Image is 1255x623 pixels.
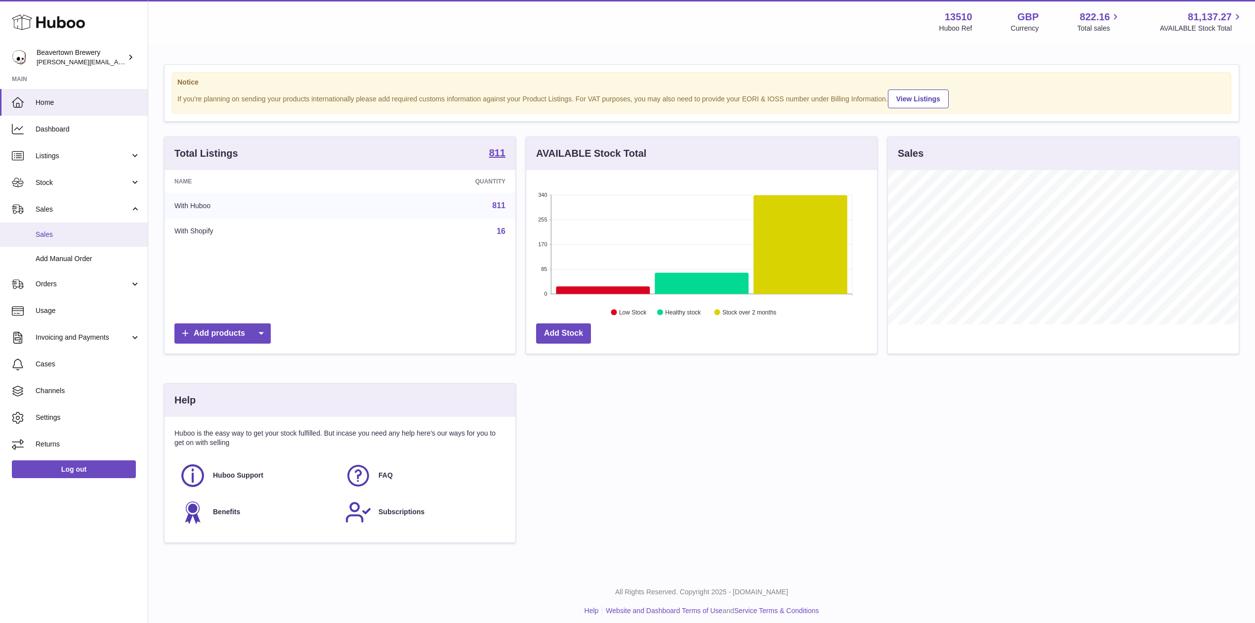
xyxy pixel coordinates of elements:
span: Add Manual Order [36,254,140,264]
a: FAQ [345,462,501,489]
p: All Rights Reserved. Copyright 2025 - [DOMAIN_NAME] [156,587,1247,597]
a: Subscriptions [345,499,501,526]
strong: Notice [177,78,1226,87]
text: 255 [538,217,547,222]
a: 81,137.27 AVAILABLE Stock Total [1160,10,1243,33]
text: Healthy stock [665,309,701,316]
span: 81,137.27 [1188,10,1232,24]
text: 170 [538,241,547,247]
a: Service Terms & Conditions [734,607,819,615]
span: Orders [36,279,130,289]
span: Subscriptions [378,507,424,517]
span: Cases [36,359,140,369]
span: Sales [36,205,130,214]
span: Sales [36,230,140,239]
span: 822.16 [1080,10,1110,24]
div: Huboo Ref [939,24,972,33]
p: Huboo is the easy way to get your stock fulfilled. But incase you need any help here's our ways f... [174,429,505,447]
a: View Listings [888,89,949,108]
strong: GBP [1017,10,1039,24]
span: Benefits [213,507,240,517]
span: Huboo Support [213,471,263,480]
a: Benefits [179,499,335,526]
div: Beavertown Brewery [37,48,125,67]
span: Dashboard [36,125,140,134]
span: Channels [36,386,140,396]
h3: AVAILABLE Stock Total [536,147,646,160]
strong: 811 [489,148,505,158]
text: 0 [544,291,547,297]
span: FAQ [378,471,393,480]
a: Add Stock [536,323,591,344]
h3: Sales [898,147,923,160]
span: Usage [36,306,140,315]
span: Settings [36,413,140,422]
th: Name [165,170,354,193]
span: Invoicing and Payments [36,333,130,342]
a: Huboo Support [179,462,335,489]
th: Quantity [354,170,515,193]
text: Low Stock [619,309,647,316]
span: Total sales [1077,24,1121,33]
a: 811 [492,201,505,210]
span: Stock [36,178,130,187]
text: 340 [538,192,547,198]
a: Add products [174,323,271,344]
span: AVAILABLE Stock Total [1160,24,1243,33]
a: 16 [497,227,505,235]
td: With Shopify [165,219,354,244]
h3: Total Listings [174,147,238,160]
a: 811 [489,148,505,160]
span: [PERSON_NAME][EMAIL_ADDRESS][PERSON_NAME][DOMAIN_NAME] [37,58,251,66]
strong: 13510 [945,10,972,24]
text: 85 [541,266,547,272]
a: Log out [12,460,136,478]
div: If you're planning on sending your products internationally please add required customs informati... [177,88,1226,108]
li: and [602,606,819,616]
div: Currency [1011,24,1039,33]
span: Home [36,98,140,107]
span: Returns [36,440,140,449]
text: Stock over 2 months [722,309,776,316]
a: Website and Dashboard Terms of Use [606,607,722,615]
h3: Help [174,394,196,407]
td: With Huboo [165,193,354,219]
span: Listings [36,151,130,161]
img: Matthew.McCormack@beavertownbrewery.co.uk [12,50,27,65]
a: Help [585,607,599,615]
a: 822.16 Total sales [1077,10,1121,33]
